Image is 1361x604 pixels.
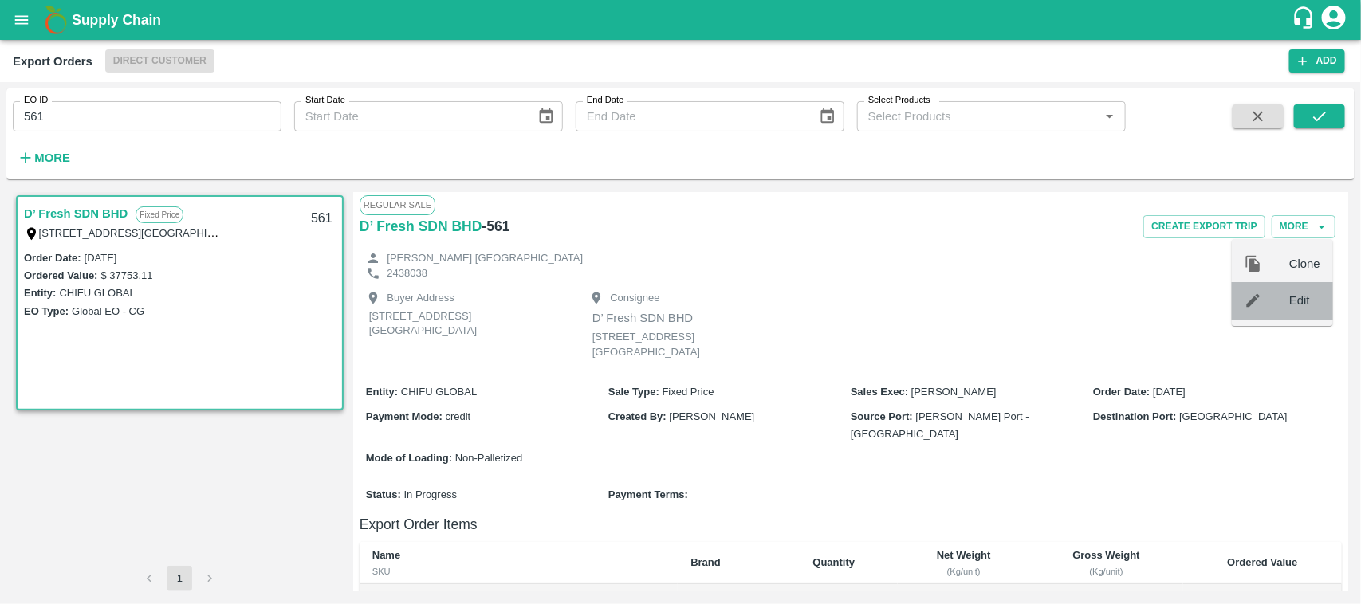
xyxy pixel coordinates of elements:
[1289,292,1320,309] span: Edit
[72,9,1292,31] a: Supply Chain
[608,410,667,422] b: Created By :
[372,549,400,561] b: Name
[387,291,454,306] p: Buyer Address
[401,386,477,398] span: CHIFU GLOBAL
[72,12,161,28] b: Supply Chain
[136,206,183,223] p: Fixed Price
[576,101,806,131] input: End Date
[403,488,456,500] span: In Progress
[1179,410,1287,422] span: [GEOGRAPHIC_DATA]
[387,266,427,281] p: 2438038
[366,410,443,422] b: Payment Mode :
[445,410,470,422] span: credit
[812,556,855,568] b: Quantity
[1292,6,1320,34] div: customer-support
[1272,215,1335,238] button: More
[24,94,48,107] label: EO ID
[1093,410,1177,422] b: Destination Port :
[360,195,435,214] span: Regular Sale
[862,106,1095,127] input: Select Products
[167,566,192,591] button: page 1
[24,305,69,317] label: EO Type:
[3,2,40,38] button: open drawer
[1099,106,1120,127] button: Open
[1232,282,1333,319] div: Edit
[592,330,784,359] p: [STREET_ADDRESS][GEOGRAPHIC_DATA]
[13,144,74,171] button: More
[690,556,721,568] b: Brand
[369,309,561,339] p: [STREET_ADDRESS][GEOGRAPHIC_DATA]
[24,269,97,281] label: Ordered Value:
[1153,386,1186,398] span: [DATE]
[851,410,1029,440] span: [PERSON_NAME] Port - [GEOGRAPHIC_DATA]
[608,386,659,398] b: Sale Type :
[366,452,452,464] b: Mode of Loading :
[851,386,908,398] b: Sales Exec :
[387,251,583,266] p: [PERSON_NAME] [GEOGRAPHIC_DATA]
[1042,564,1170,579] div: (Kg/unit)
[587,94,623,107] label: End Date
[24,287,56,299] label: Entity:
[360,215,482,237] a: D’ Fresh SDN BHD
[851,410,913,422] b: Source Port :
[610,291,659,306] p: Consignee
[1227,556,1297,568] b: Ordered Value
[531,101,561,131] button: Choose date
[85,252,117,264] label: [DATE]
[1289,255,1320,273] span: Clone
[24,203,128,224] a: D’ Fresh SDN BHD
[134,566,225,591] nav: pagination navigation
[13,51,92,72] div: Export Orders
[294,101,525,131] input: Start Date
[72,305,144,317] label: Global EO - CG
[301,200,342,237] div: 561
[1232,245,1333,282] div: Clone
[372,564,666,579] div: SKU
[592,309,784,327] p: D’ Fresh SDN BHD
[1072,549,1139,561] b: Gross Weight
[1320,3,1348,37] div: account of current user
[366,488,401,500] b: Status :
[608,488,688,500] b: Payment Terms :
[1093,386,1151,398] b: Order Date :
[455,452,523,464] span: Non-Palletized
[34,151,70,164] strong: More
[868,94,930,107] label: Select Products
[663,386,714,398] span: Fixed Price
[482,215,509,237] h6: - 561
[669,410,754,422] span: [PERSON_NAME]
[937,549,991,561] b: Net Weight
[39,226,250,239] label: [STREET_ADDRESS][GEOGRAPHIC_DATA]
[911,564,1017,579] div: (Kg/unit)
[100,269,152,281] label: $ 37753.11
[59,287,135,299] label: CHIFU GLOBAL
[305,94,345,107] label: Start Date
[366,386,398,398] b: Entity :
[372,589,666,604] p: Pomegranate Export
[1143,215,1265,238] button: Create Export Trip
[360,513,1342,535] h6: Export Order Items
[24,252,81,264] label: Order Date :
[911,386,997,398] span: [PERSON_NAME]
[1289,49,1345,73] button: Add
[812,101,843,131] button: Choose date
[13,101,281,131] input: Enter EO ID
[40,4,72,36] img: logo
